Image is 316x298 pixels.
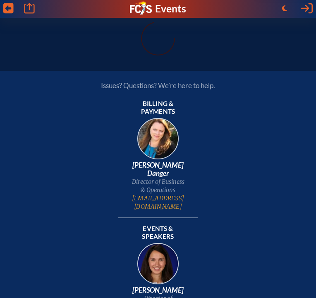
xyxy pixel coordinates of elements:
[17,81,299,90] p: Issues? Questions? We’re here to help.
[128,161,188,178] span: [PERSON_NAME] Danger
[130,1,186,16] a: FCIS LogoEvents
[128,100,188,116] span: Billing & payments
[130,1,151,14] img: Florida Council of Independent Schools
[128,194,188,211] a: [EMAIL_ADDRESS][DOMAIN_NAME]
[130,1,186,16] div: FCIS Events — Future ready
[132,115,184,168] img: 9c64f3fb-7776-47f4-83d7-46a341952595
[128,178,188,194] span: Director of Business & Operations
[128,225,188,241] span: Events & speakers
[132,240,184,293] img: 94e3d245-ca72-49ea-9844-ae84f6d33c0f
[128,286,188,294] span: [PERSON_NAME]
[155,4,186,14] h1: Events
